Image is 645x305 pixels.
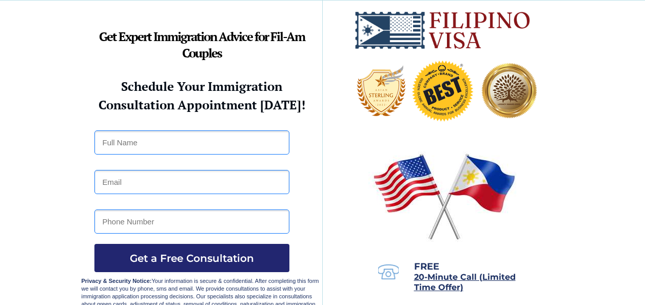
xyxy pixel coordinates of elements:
[99,97,305,113] strong: Consultation Appointment [DATE]!
[94,170,289,194] input: Email
[94,130,289,155] input: Full Name
[414,273,516,292] a: 20-Minute Call (Limited Time Offer)
[414,261,439,272] span: FREE
[414,272,516,292] span: 20-Minute Call (Limited Time Offer)
[94,244,289,272] button: Get a Free Consultation
[82,278,152,284] strong: Privacy & Security Notice:
[94,252,289,264] span: Get a Free Consultation
[121,78,282,94] strong: Schedule Your Immigration
[99,28,305,61] strong: Get Expert Immigration Advice for Fil-Am Couples
[94,209,289,234] input: Phone Number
